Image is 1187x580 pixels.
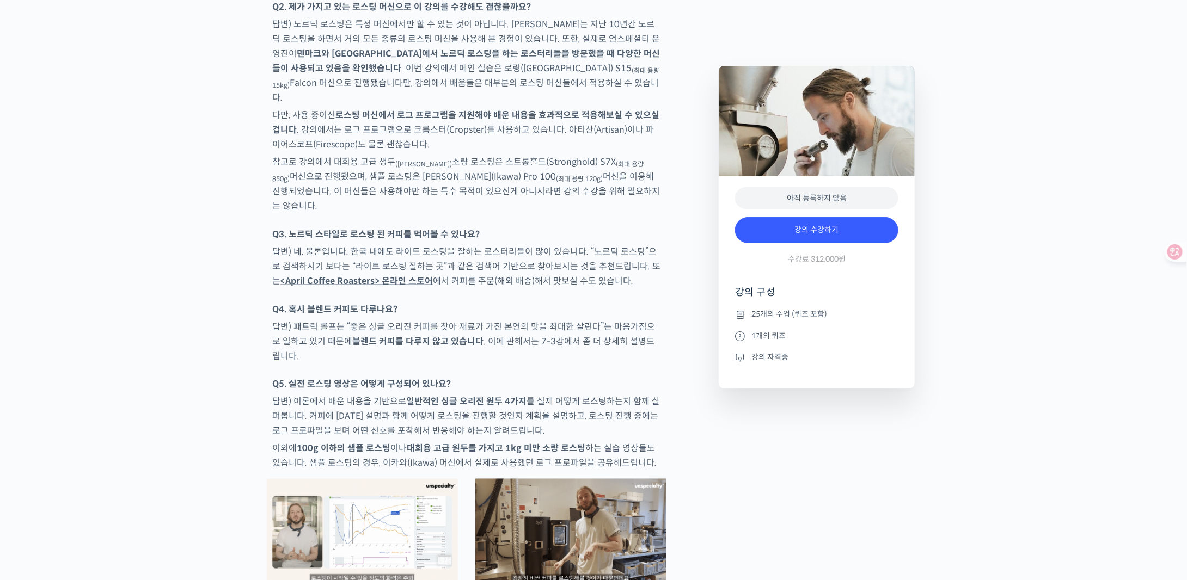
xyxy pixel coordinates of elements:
[272,17,661,105] p: 답변) 노르딕 로스팅은 특정 머신에서만 할 수 있는 것이 아닙니다. [PERSON_NAME]는 지난 10년간 노르딕 로스팅을 하면서 거의 모든 종류의 로스팅 머신을 사용해 본...
[272,229,480,240] strong: Q3. 노르딕 스타일로 로스팅 된 커피를 먹어볼 수 있나요?
[735,329,898,342] li: 1개의 퀴즈
[272,379,451,390] strong: Q5. 실전 로스팅 영상은 어떻게 구성되어 있나요?
[272,108,661,152] p: 다만, 사용 중이신 . 강의에서는 로그 프로그램으로 크롭스터(Cropster)를 사용하고 있습니다. 아티산(Artisan)이나 파이어스코프(Firescope)도 물론 괜찮습니다.
[272,304,397,315] strong: Q4. 혹시 블렌드 커피도 다루나요?
[735,187,898,209] div: 아직 등록하지 않음
[72,345,140,372] a: 대화
[735,217,898,243] a: 강의 수강하기
[788,254,846,264] span: 수강료 312,000원
[168,361,181,370] span: 설정
[735,286,898,307] h4: 강의 구성
[272,319,661,363] p: 답변) 패트릭 롤프는 “좋은 싱글 오리진 커피를 찾아 재료가 가진 본연의 맛을 최대한 살린다”는 마음가짐으로 일하고 있기 때문에 . 이에 관해서는 7-3강에서 좀 더 상세히 ...
[272,155,661,213] p: 참고로 강의에서 대회용 고급 생두 소량 로스팅은 스트롱홀드(Stronghold) S7X 머신으로 진행됐으며, 샘플 로스팅은 [PERSON_NAME](Ikawa) Pro 100...
[34,361,41,370] span: 홈
[735,308,898,321] li: 25개의 수업 (퀴즈 포함)
[406,396,527,408] strong: 일반적인 싱글 오리진 원두 4가지
[297,443,390,454] strong: 100g 이하의 샘플 로스팅
[280,275,433,287] a: <April Coffee Roasters> 온라인 스토어
[395,160,452,168] sub: ([PERSON_NAME])
[272,109,659,135] strong: 로스팅 머신에서 로그 프로그램을 지원해야 배운 내용을 효과적으로 적용해보실 수 있으실 겁니다
[272,1,531,13] strong: Q2. 제가 가지고 있는 로스팅 머신으로 이 강의를 수강해도 괜찮을까요?
[272,394,661,439] p: 답변) 이론에서 배운 내용을 기반으로 를 실제 어떻게 로스팅하는지 함께 살펴봅니다. 커피에 [DATE] 설명과 함께 어떻게 로스팅을 진행할 것인지 계획을 설명하고, 로스팅 진...
[140,345,209,372] a: 설정
[407,443,585,454] strong: 대회용 고급 원두를 가지고 1kg 미만 소량 로스팅
[352,336,484,347] strong: 블렌드 커피를 다루지 않고 있습니다
[556,175,603,183] sub: (최대 용량 120g)
[272,48,660,74] strong: 덴마크와 [GEOGRAPHIC_DATA]에서 노르딕 로스팅을 하는 로스터리들을 방문했을 때 다양한 머신들이 사용되고 있음을 확인했습니다
[272,441,661,471] p: 이외에 이나 하는 실습 영상들도 있습니다. 샘플 로스팅의 경우, 이카와(Ikawa) 머신에서 실제로 사용했던 로그 프로파일을 공유해드립니다.
[272,244,661,288] p: 답변) 네, 물론입니다. 한국 내에도 라이트 로스팅을 잘하는 로스터리들이 많이 있습니다. “노르딕 로스팅”으로 검색하시기 보다는 “라이트 로스팅 잘하는 곳”과 같은 검색어 기...
[735,350,898,363] li: 강의 자격증
[3,345,72,372] a: 홈
[100,362,113,371] span: 대화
